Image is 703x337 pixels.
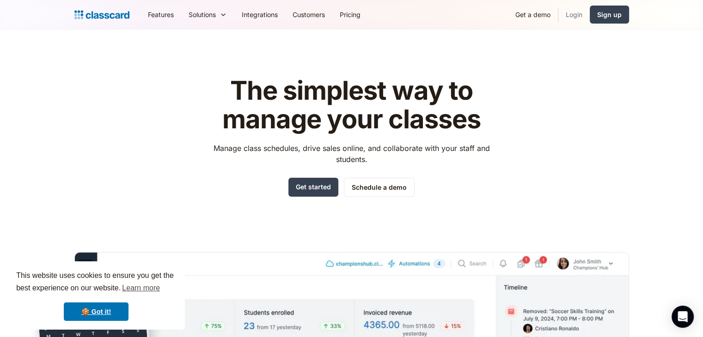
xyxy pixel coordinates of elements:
[234,4,285,25] a: Integrations
[597,10,622,19] div: Sign up
[205,77,498,133] h1: The simplest way to manage your classes
[16,270,176,295] span: This website uses cookies to ensure you get the best experience on our website.
[141,4,181,25] a: Features
[74,8,129,21] a: home
[189,10,216,19] div: Solutions
[288,178,338,197] a: Get started
[121,281,161,295] a: learn more about cookies
[672,306,694,328] div: Open Intercom Messenger
[558,4,590,25] a: Login
[7,261,185,330] div: cookieconsent
[508,4,558,25] a: Get a demo
[64,302,128,321] a: dismiss cookie message
[344,178,415,197] a: Schedule a demo
[285,4,332,25] a: Customers
[332,4,368,25] a: Pricing
[181,4,234,25] div: Solutions
[590,6,629,24] a: Sign up
[205,143,498,165] p: Manage class schedules, drive sales online, and collaborate with your staff and students.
